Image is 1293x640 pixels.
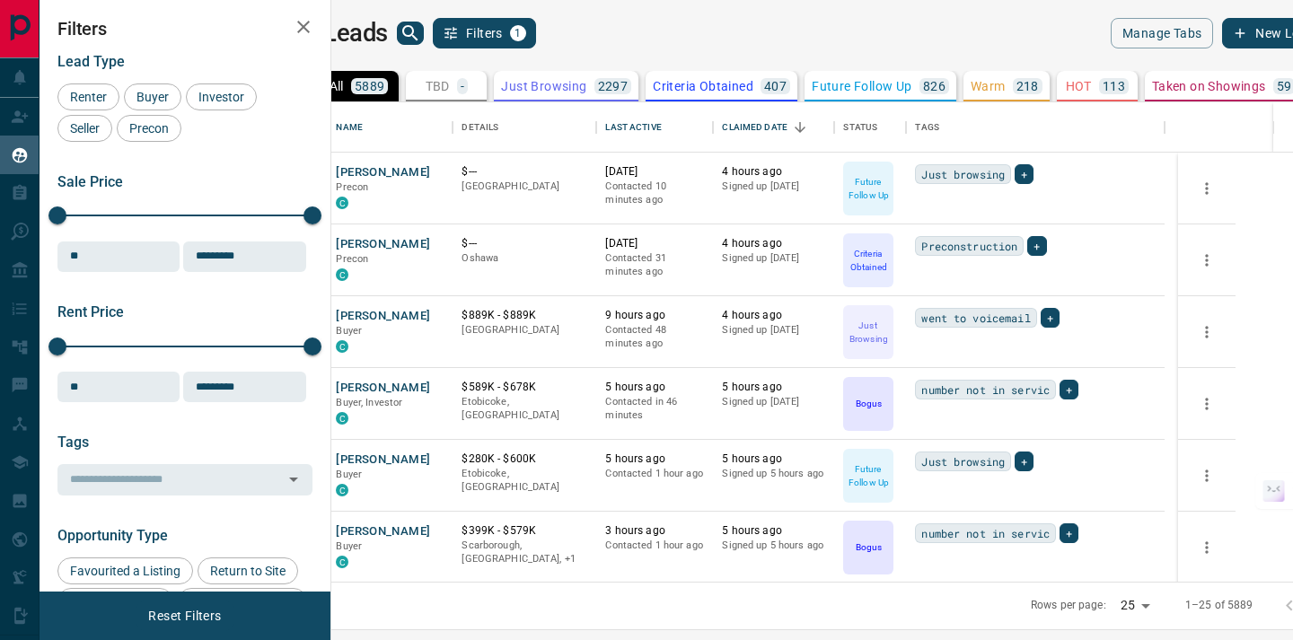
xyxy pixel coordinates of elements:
[722,523,825,539] p: 5 hours ago
[57,557,193,584] div: Favourited a Listing
[843,102,877,153] div: Status
[462,467,587,495] p: Etobicoke, [GEOGRAPHIC_DATA]
[596,102,713,153] div: Last Active
[336,556,348,568] div: condos.ca
[501,80,586,92] p: Just Browsing
[845,247,892,274] p: Criteria Obtained
[336,253,368,265] span: Precon
[462,380,587,395] p: $589K - $678K
[1015,452,1034,471] div: +
[722,539,825,553] p: Signed up 5 hours ago
[921,452,1005,470] span: Just browsing
[722,180,825,194] p: Signed up [DATE]
[1034,237,1040,255] span: +
[1185,598,1253,613] p: 1–25 of 5889
[336,397,402,408] span: Buyer, Investor
[397,22,424,45] button: search button
[713,102,834,153] div: Claimed Date
[787,115,813,140] button: Sort
[653,80,753,92] p: Criteria Obtained
[330,80,344,92] p: All
[1113,592,1157,618] div: 25
[1152,80,1266,92] p: Taken on Showings
[605,539,704,553] p: Contacted 1 hour ago
[462,102,498,153] div: Details
[722,164,825,180] p: 4 hours ago
[462,180,587,194] p: [GEOGRAPHIC_DATA]
[1016,80,1039,92] p: 218
[198,557,298,584] div: Return to Site
[336,452,430,469] button: [PERSON_NAME]
[1193,390,1220,417] button: more
[327,102,453,153] div: Name
[921,381,1050,399] span: number not in servic
[856,397,882,410] p: Bogus
[1060,523,1078,543] div: +
[722,102,787,153] div: Claimed Date
[1021,452,1027,470] span: +
[1021,165,1027,183] span: +
[605,452,704,467] p: 5 hours ago
[355,80,385,92] p: 5889
[722,467,825,481] p: Signed up 5 hours ago
[336,484,348,496] div: condos.ca
[336,523,430,540] button: [PERSON_NAME]
[336,540,362,552] span: Buyer
[462,523,587,539] p: $399K - $579K
[722,308,825,323] p: 4 hours ago
[921,309,1030,327] span: went to voicemail
[845,175,892,202] p: Future Follow Up
[1031,598,1106,613] p: Rows per page:
[1015,164,1034,184] div: +
[57,115,112,142] div: Seller
[336,380,430,397] button: [PERSON_NAME]
[722,323,825,338] p: Signed up [DATE]
[57,18,312,39] h2: Filters
[204,564,292,578] span: Return to Site
[336,236,430,253] button: [PERSON_NAME]
[57,434,89,451] span: Tags
[64,90,113,104] span: Renter
[64,564,187,578] span: Favourited a Listing
[605,467,704,481] p: Contacted 1 hour ago
[834,102,906,153] div: Status
[336,325,362,337] span: Buyer
[512,27,524,39] span: 1
[336,340,348,353] div: condos.ca
[605,102,661,153] div: Last Active
[605,308,704,323] p: 9 hours ago
[336,268,348,281] div: condos.ca
[336,102,363,153] div: Name
[921,237,1017,255] span: Preconstruction
[1066,80,1092,92] p: HOT
[1193,175,1220,202] button: more
[462,539,587,566] p: Oakville
[845,319,892,346] p: Just Browsing
[461,80,464,92] p: -
[845,462,892,489] p: Future Follow Up
[605,180,704,207] p: Contacted 10 minutes ago
[192,90,251,104] span: Investor
[462,308,587,323] p: $889K - $889K
[462,323,587,338] p: [GEOGRAPHIC_DATA]
[453,102,596,153] div: Details
[598,80,629,92] p: 2297
[462,395,587,423] p: Etobicoke, [GEOGRAPHIC_DATA]
[1066,381,1072,399] span: +
[462,452,587,467] p: $280K - $600K
[722,380,825,395] p: 5 hours ago
[57,303,124,320] span: Rent Price
[722,452,825,467] p: 5 hours ago
[605,323,704,351] p: Contacted 48 minutes ago
[722,251,825,266] p: Signed up [DATE]
[124,83,181,110] div: Buyer
[605,380,704,395] p: 5 hours ago
[57,527,168,544] span: Opportunity Type
[856,540,882,554] p: Bogus
[1193,462,1220,489] button: more
[57,173,123,190] span: Sale Price
[1066,524,1072,542] span: +
[812,80,911,92] p: Future Follow Up
[117,115,181,142] div: Precon
[285,19,388,48] h1: My Leads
